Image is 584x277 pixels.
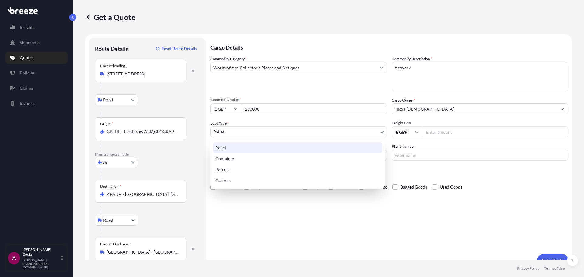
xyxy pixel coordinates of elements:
[213,175,382,186] div: Cartons
[213,153,382,164] div: Container
[210,38,568,56] p: Cargo Details
[85,12,135,22] p: Get a Quote
[213,142,382,153] div: Pallet
[213,164,382,175] div: Parcels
